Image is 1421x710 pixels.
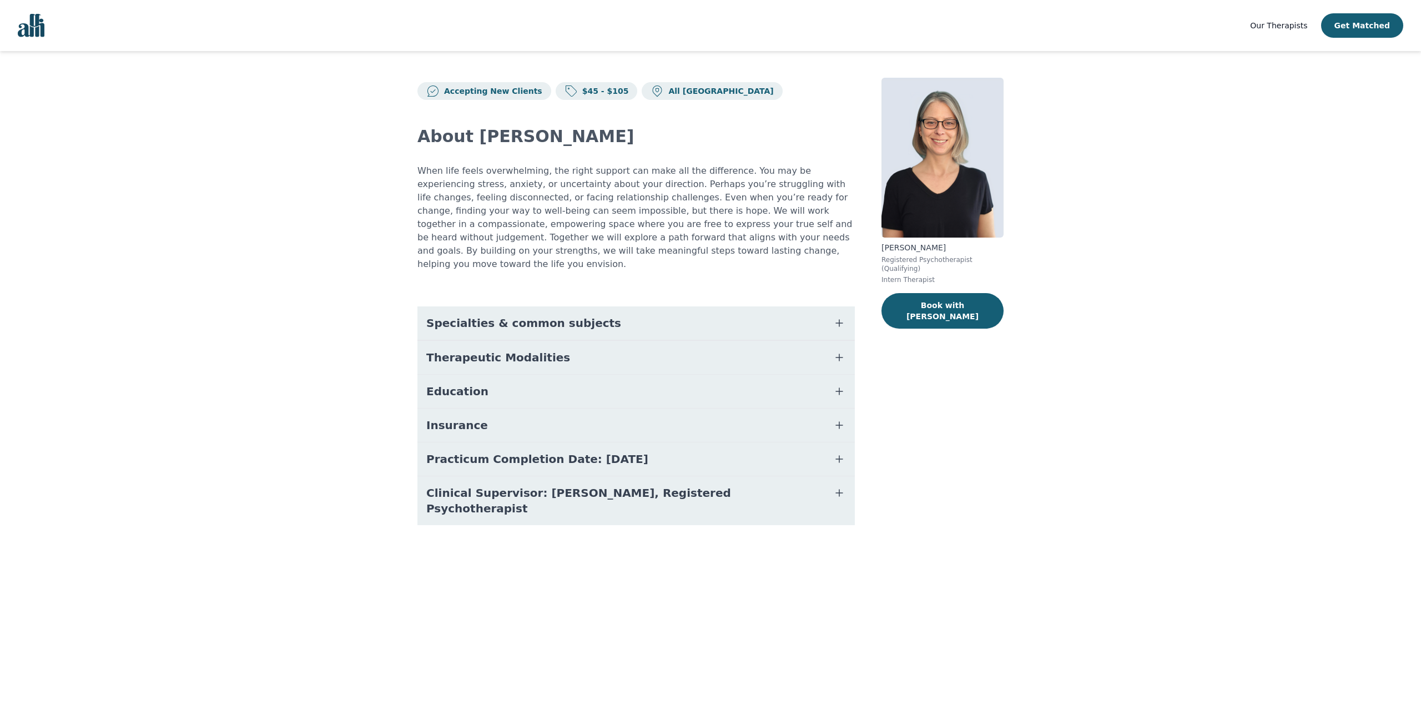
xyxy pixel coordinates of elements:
span: Insurance [426,417,488,433]
p: Accepting New Clients [440,85,542,97]
img: Meghan_Dudley [881,78,1004,238]
button: Book with [PERSON_NAME] [881,293,1004,329]
button: Insurance [417,409,855,442]
a: Our Therapists [1250,19,1307,32]
h2: About [PERSON_NAME] [417,127,855,147]
span: Education [426,384,488,399]
span: Our Therapists [1250,21,1307,30]
button: Specialties & common subjects [417,306,855,340]
img: alli logo [18,14,44,37]
button: Clinical Supervisor: [PERSON_NAME], Registered Psychotherapist [417,476,855,525]
p: Intern Therapist [881,275,1004,284]
button: Practicum Completion Date: [DATE] [417,442,855,476]
button: Therapeutic Modalities [417,341,855,374]
button: Get Matched [1321,13,1403,38]
p: [PERSON_NAME] [881,242,1004,253]
span: Practicum Completion Date: [DATE] [426,451,648,467]
p: All [GEOGRAPHIC_DATA] [664,85,773,97]
span: Specialties & common subjects [426,315,621,331]
p: Registered Psychotherapist (Qualifying) [881,255,1004,273]
p: $45 - $105 [578,85,629,97]
p: When life feels overwhelming, the right support can make all the difference. You may be experienc... [417,164,855,271]
span: Clinical Supervisor: [PERSON_NAME], Registered Psychotherapist [426,485,819,516]
span: Therapeutic Modalities [426,350,570,365]
button: Education [417,375,855,408]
